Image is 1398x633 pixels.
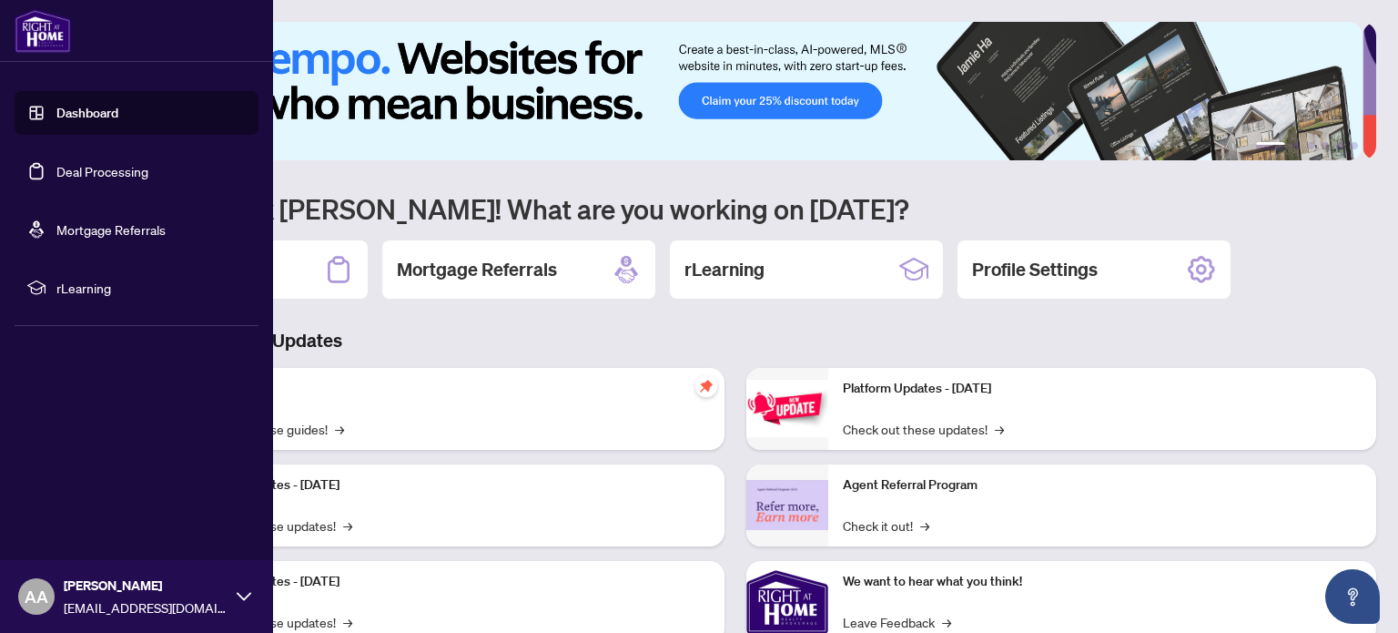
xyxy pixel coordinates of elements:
[191,379,710,399] p: Self-Help
[843,379,1362,399] p: Platform Updates - [DATE]
[64,576,228,596] span: [PERSON_NAME]
[1307,142,1314,149] button: 3
[746,380,828,437] img: Platform Updates - June 23, 2025
[995,419,1004,439] span: →
[56,278,246,298] span: rLearning
[1256,142,1285,149] button: 1
[15,9,71,53] img: logo
[95,22,1363,160] img: Slide 0
[843,475,1362,495] p: Agent Referral Program
[343,516,352,536] span: →
[942,612,951,632] span: →
[64,597,228,618] span: [EMAIL_ADDRESS][DOMAIN_NAME]
[843,419,1004,439] a: Check out these updates!→
[25,584,48,609] span: AA
[684,257,765,282] h2: rLearning
[95,191,1376,226] h1: Welcome back [PERSON_NAME]! What are you working on [DATE]?
[1322,142,1329,149] button: 4
[920,516,929,536] span: →
[56,105,118,121] a: Dashboard
[843,572,1362,592] p: We want to hear what you think!
[343,612,352,632] span: →
[1336,142,1343,149] button: 5
[843,516,929,536] a: Check it out!→
[843,612,951,632] a: Leave Feedback→
[191,475,710,495] p: Platform Updates - [DATE]
[397,257,557,282] h2: Mortgage Referrals
[746,480,828,530] img: Agent Referral Program
[56,221,166,238] a: Mortgage Referrals
[1325,569,1380,624] button: Open asap
[695,375,717,397] span: pushpin
[56,163,148,179] a: Deal Processing
[1351,142,1358,149] button: 6
[191,572,710,592] p: Platform Updates - [DATE]
[1292,142,1300,149] button: 2
[972,257,1098,282] h2: Profile Settings
[95,328,1376,353] h3: Brokerage & Industry Updates
[335,419,344,439] span: →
